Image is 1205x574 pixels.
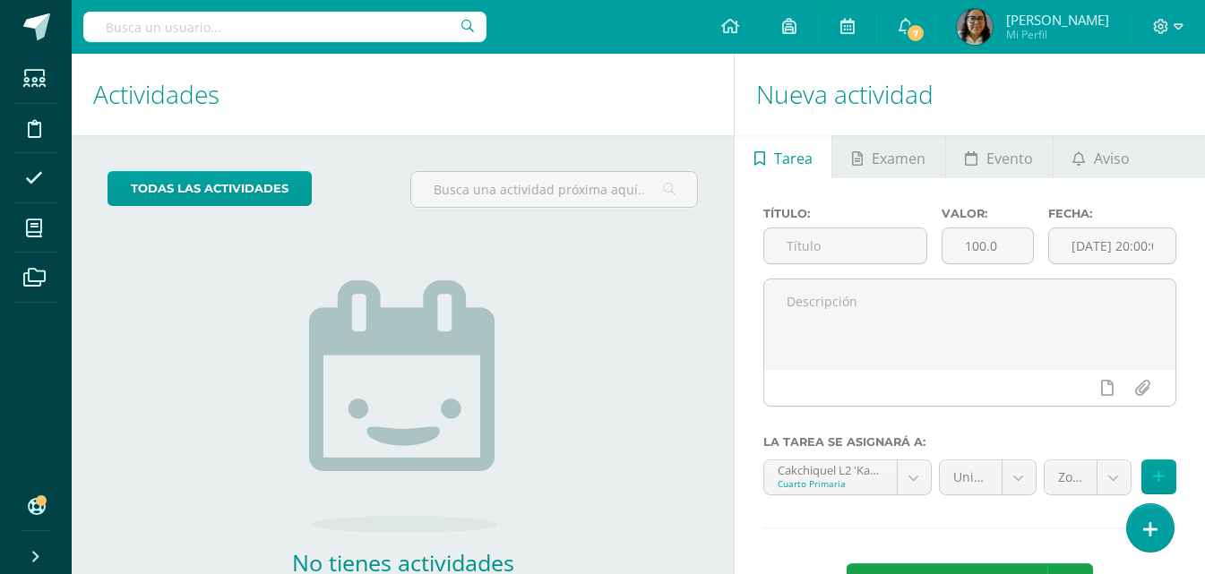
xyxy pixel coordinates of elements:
[942,228,1033,263] input: Puntos máximos
[1006,27,1109,42] span: Mi Perfil
[872,137,925,180] span: Examen
[764,460,930,494] a: Cakchiquel L2 'Kaqchiquel L2'Cuarto Primaria
[1049,228,1175,263] input: Fecha de entrega
[986,137,1033,180] span: Evento
[756,54,1183,135] h1: Nueva actividad
[763,435,1176,449] label: La tarea se asignará a:
[735,135,831,178] a: Tarea
[940,460,1036,494] a: Unidad 3
[1006,11,1109,29] span: [PERSON_NAME]
[108,171,312,206] a: todas las Actividades
[942,207,1034,220] label: Valor:
[957,9,993,45] img: 23d0ae235d7beccb18ed4a1acd7fe956.png
[906,23,925,43] span: 7
[774,137,813,180] span: Tarea
[1058,460,1083,494] span: Zona (100.0%)
[946,135,1053,178] a: Evento
[1094,137,1130,180] span: Aviso
[1054,135,1149,178] a: Aviso
[309,280,497,533] img: no_activities.png
[953,460,988,494] span: Unidad 3
[83,12,486,42] input: Busca un usuario...
[1048,207,1176,220] label: Fecha:
[764,228,926,263] input: Título
[832,135,944,178] a: Examen
[778,477,882,490] div: Cuarto Primaria
[411,172,698,207] input: Busca una actividad próxima aquí...
[778,460,882,477] div: Cakchiquel L2 'Kaqchiquel L2'
[1045,460,1131,494] a: Zona (100.0%)
[763,207,927,220] label: Título:
[93,54,712,135] h1: Actividades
